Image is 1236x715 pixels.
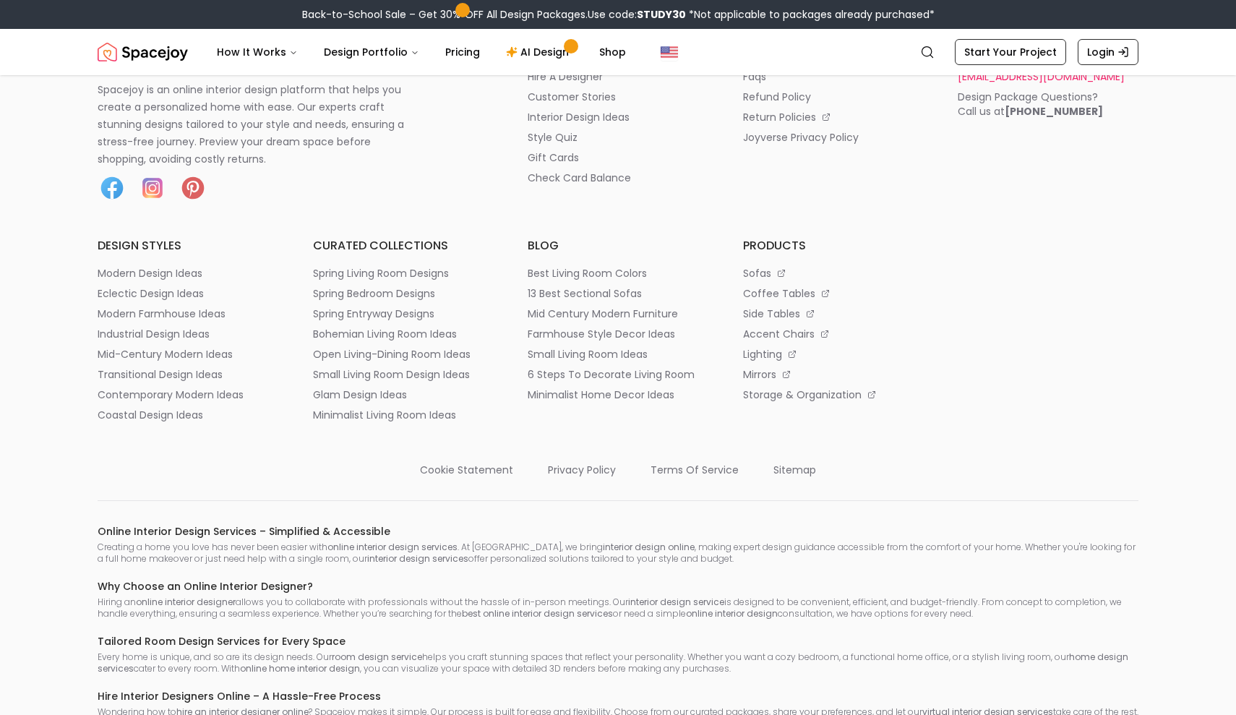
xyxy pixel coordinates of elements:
[98,408,203,422] p: coastal design ideas
[958,90,1103,119] div: Design Package Questions? Call us at
[528,150,708,165] a: gift cards
[98,524,1138,539] h6: Online Interior Design Services – Simplified & Accessible
[528,388,674,402] p: minimalist home decor ideas
[98,307,278,321] a: modern farmhouse ideas
[603,541,695,553] strong: interior design online
[98,174,126,202] img: Facebook icon
[98,327,278,341] a: industrial design ideas
[98,367,223,382] p: transitional design ideas
[773,457,816,477] a: sitemap
[494,38,585,67] a: AI Design
[313,367,470,382] p: small living room design ideas
[98,81,421,168] p: Spacejoy is an online interior design platform that helps you create a personalized home with eas...
[528,266,708,281] a: best living room colors
[528,130,578,145] p: style quiz
[98,367,278,382] a: transitional design ideas
[588,38,638,67] a: Shop
[205,38,309,67] button: How It Works
[98,286,278,301] a: eclectic design ideas
[528,69,708,84] a: hire a designer
[462,607,613,620] strong: best online interior design services
[98,408,278,422] a: coastal design ideas
[313,286,435,301] p: spring bedroom designs
[743,110,924,124] a: return policies
[313,307,434,321] p: spring entryway designs
[313,347,494,361] a: open living-dining room ideas
[313,266,494,281] a: spring living room designs
[743,130,924,145] a: joyverse privacy policy
[743,367,776,382] p: mirrors
[743,286,924,301] a: coffee tables
[98,596,1138,620] p: Hiring an allows you to collaborate with professionals without the hassle of in-person meetings. ...
[327,541,458,553] strong: online interior design services
[332,651,422,663] strong: room design service
[528,171,708,185] a: check card balance
[773,463,816,477] p: sitemap
[1005,104,1103,119] b: [PHONE_NUMBER]
[955,39,1066,65] a: Start Your Project
[743,69,766,84] p: faqs
[743,266,771,281] p: sofas
[98,651,1138,675] p: Every home is unique, and so are its design needs. Our helps you craft stunning spaces that refle...
[98,388,244,402] p: contemporary modern ideas
[528,266,647,281] p: best living room colors
[313,408,456,422] p: minimalist living room ideas
[743,347,924,361] a: lighting
[98,579,1138,594] h6: Why Choose an Online Interior Designer?
[628,596,724,608] strong: interior design service
[98,347,233,361] p: mid-century modern ideas
[743,110,816,124] p: return policies
[98,266,278,281] a: modern design ideas
[528,327,708,341] a: farmhouse style decor ideas
[313,367,494,382] a: small living room design ideas
[958,69,1125,84] p: [EMAIL_ADDRESS][DOMAIN_NAME]
[743,307,924,321] a: side tables
[240,662,360,675] strong: online home interior design
[313,237,494,254] h6: curated collections
[313,327,494,341] a: bohemian living room ideas
[743,90,811,104] p: refund policy
[302,7,935,22] div: Back-to-School Sale – Get 30% OFF All Design Packages.
[420,457,513,477] a: cookie statement
[528,171,631,185] p: check card balance
[651,457,739,477] a: terms of service
[98,651,1128,675] strong: home design services
[528,130,708,145] a: style quiz
[588,7,686,22] span: Use code:
[743,367,924,382] a: mirrors
[138,174,167,202] img: Instagram icon
[743,327,924,341] a: accent chairs
[743,388,924,402] a: storage & organization
[98,634,1138,648] h6: Tailored Room Design Services for Every Space
[98,307,226,321] p: modern farmhouse ideas
[313,327,457,341] p: bohemian living room ideas
[98,38,188,67] img: Spacejoy Logo
[136,596,236,608] strong: online interior designer
[528,90,616,104] p: customer stories
[743,327,815,341] p: accent chairs
[98,327,210,341] p: industrial design ideas
[98,541,1138,565] p: Creating a home you love has never been easier with . At [GEOGRAPHIC_DATA], we bring , making exp...
[528,307,708,321] a: mid century modern furniture
[98,689,1138,703] h6: Hire Interior Designers Online – A Hassle-Free Process
[548,457,616,477] a: privacy policy
[743,237,924,254] h6: products
[528,388,708,402] a: minimalist home decor ideas
[958,69,1138,84] a: [EMAIL_ADDRESS][DOMAIN_NAME]
[313,286,494,301] a: spring bedroom designs
[743,347,782,361] p: lighting
[98,286,204,301] p: eclectic design ideas
[313,388,494,402] a: glam design ideas
[367,552,468,565] strong: interior design services
[313,388,407,402] p: glam design ideas
[179,174,207,202] img: Pinterest icon
[637,7,686,22] b: STUDY30
[743,130,859,145] p: joyverse privacy policy
[743,90,924,104] a: refund policy
[651,463,739,477] p: terms of service
[528,150,579,165] p: gift cards
[98,38,188,67] a: Spacejoy
[743,286,815,301] p: coffee tables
